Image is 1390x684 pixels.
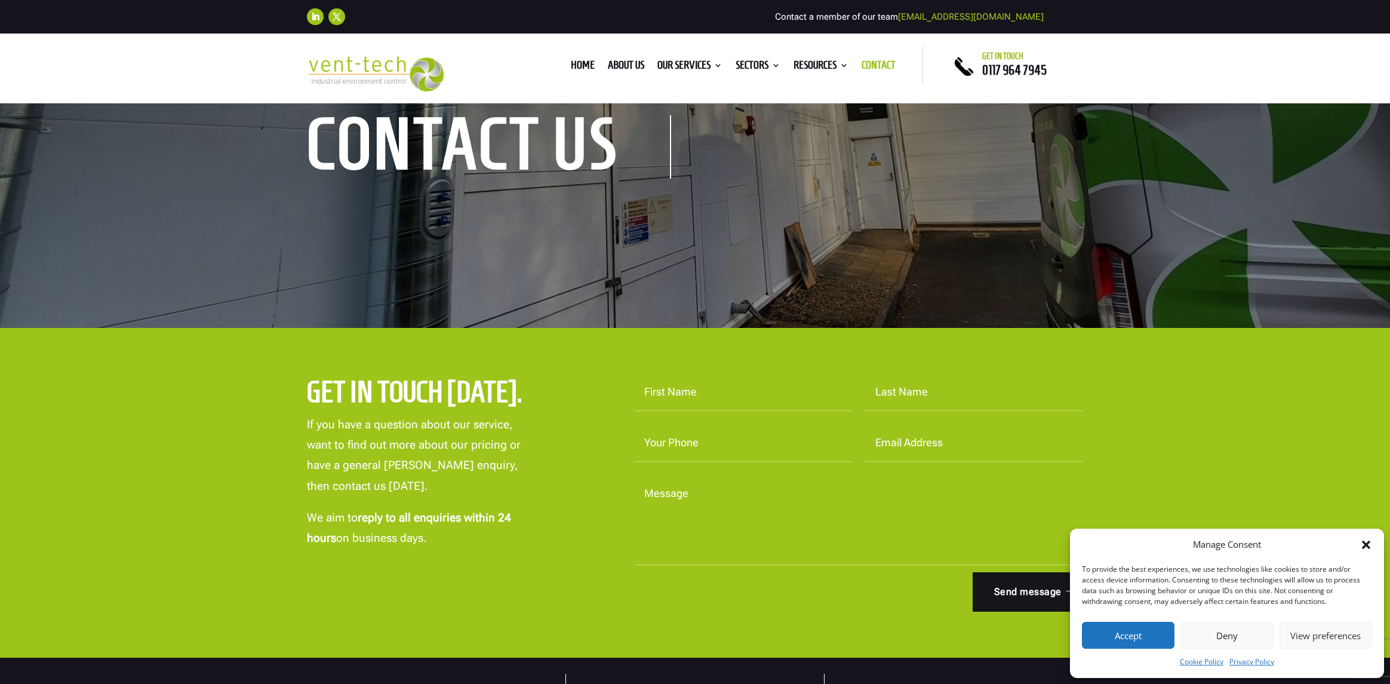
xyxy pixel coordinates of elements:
[307,374,556,416] h2: Get in touch [DATE].
[328,8,345,25] a: Follow on X
[794,61,848,74] a: Resources
[1229,655,1274,669] a: Privacy Policy
[635,374,852,411] input: First Name
[866,374,1083,411] input: Last Name
[1082,564,1371,607] div: To provide the best experiences, we use technologies like cookies to store and/or access device i...
[307,511,511,545] strong: reply to all enquiries within 24 hours
[866,425,1083,462] input: Email Address
[307,8,324,25] a: Follow on LinkedIn
[982,51,1023,61] span: Get in touch
[307,511,358,524] span: We aim to
[736,61,780,74] a: Sectors
[336,531,426,545] span: on business days.
[982,63,1047,77] a: 0117 964 7945
[307,56,444,91] img: 2023-09-27T08_35_16.549ZVENT-TECH---Clear-background
[775,11,1044,22] span: Contact a member of our team
[862,61,896,74] a: Contact
[898,11,1044,22] a: [EMAIL_ADDRESS][DOMAIN_NAME]
[1193,538,1261,552] div: Manage Consent
[1280,622,1372,649] button: View preferences
[1180,622,1273,649] button: Deny
[973,572,1083,612] button: Send message
[307,115,671,179] h1: contact us
[635,425,852,462] input: Your Phone
[608,61,644,74] a: About us
[1360,539,1372,551] div: Close dialog
[307,418,521,493] span: If you have a question about our service, want to find out more about our pricing or have a gener...
[1180,655,1223,669] a: Cookie Policy
[1082,622,1174,649] button: Accept
[657,61,722,74] a: Our Services
[571,61,595,74] a: Home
